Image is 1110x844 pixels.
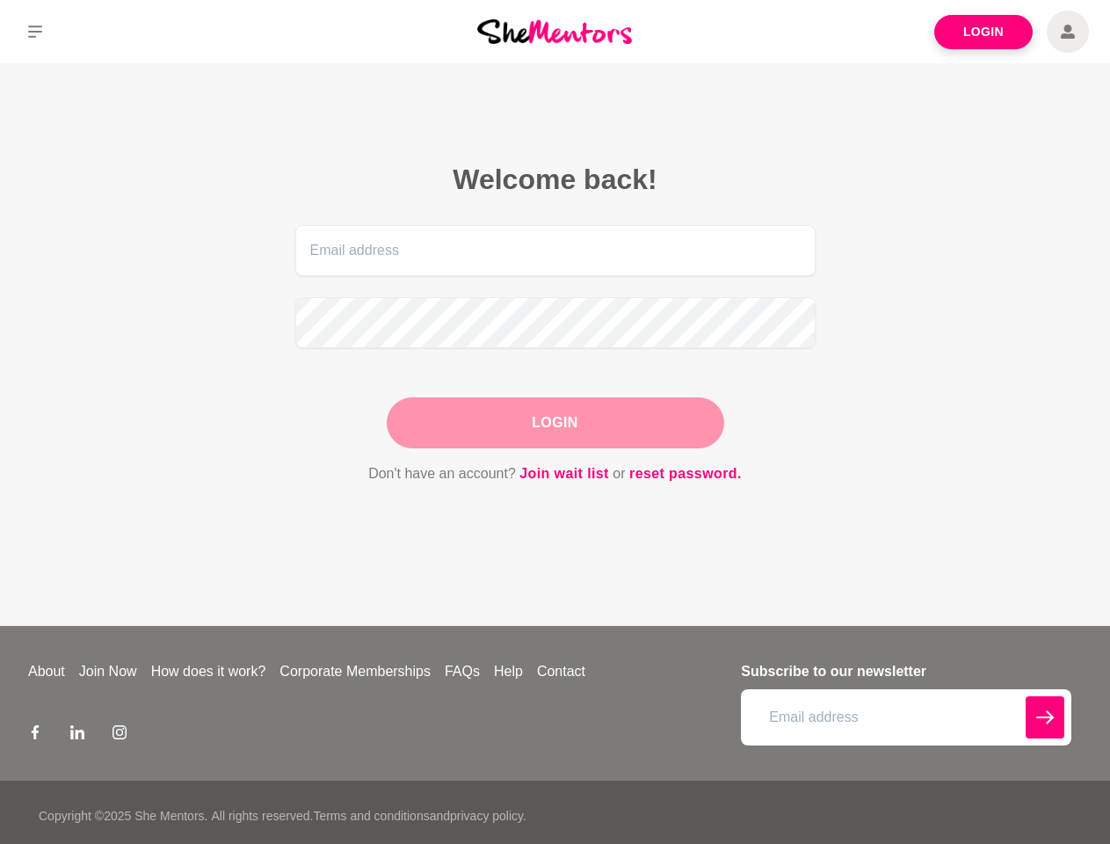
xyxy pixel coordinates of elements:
p: Copyright © 2025 She Mentors . [39,807,207,826]
a: Join Now [72,661,144,682]
a: privacy policy [450,809,523,823]
input: Email address [295,225,816,276]
a: LinkedIn [70,724,84,746]
img: She Mentors Logo [477,19,632,43]
h2: Welcome back! [295,162,816,197]
h4: Subscribe to our newsletter [741,661,1071,682]
a: Help [487,661,530,682]
a: Contact [530,661,592,682]
a: Facebook [28,724,42,746]
input: Email address [741,689,1071,746]
a: reset password. [629,462,742,485]
p: All rights reserved. and . [211,807,526,826]
a: Join wait list [519,462,609,485]
a: Corporate Memberships [272,661,438,682]
a: About [21,661,72,682]
a: FAQs [438,661,487,682]
p: Don't have an account? or [295,462,816,485]
a: Terms and conditions [313,809,429,823]
a: How does it work? [144,661,273,682]
a: Instagram [112,724,127,746]
a: Login [934,15,1033,49]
